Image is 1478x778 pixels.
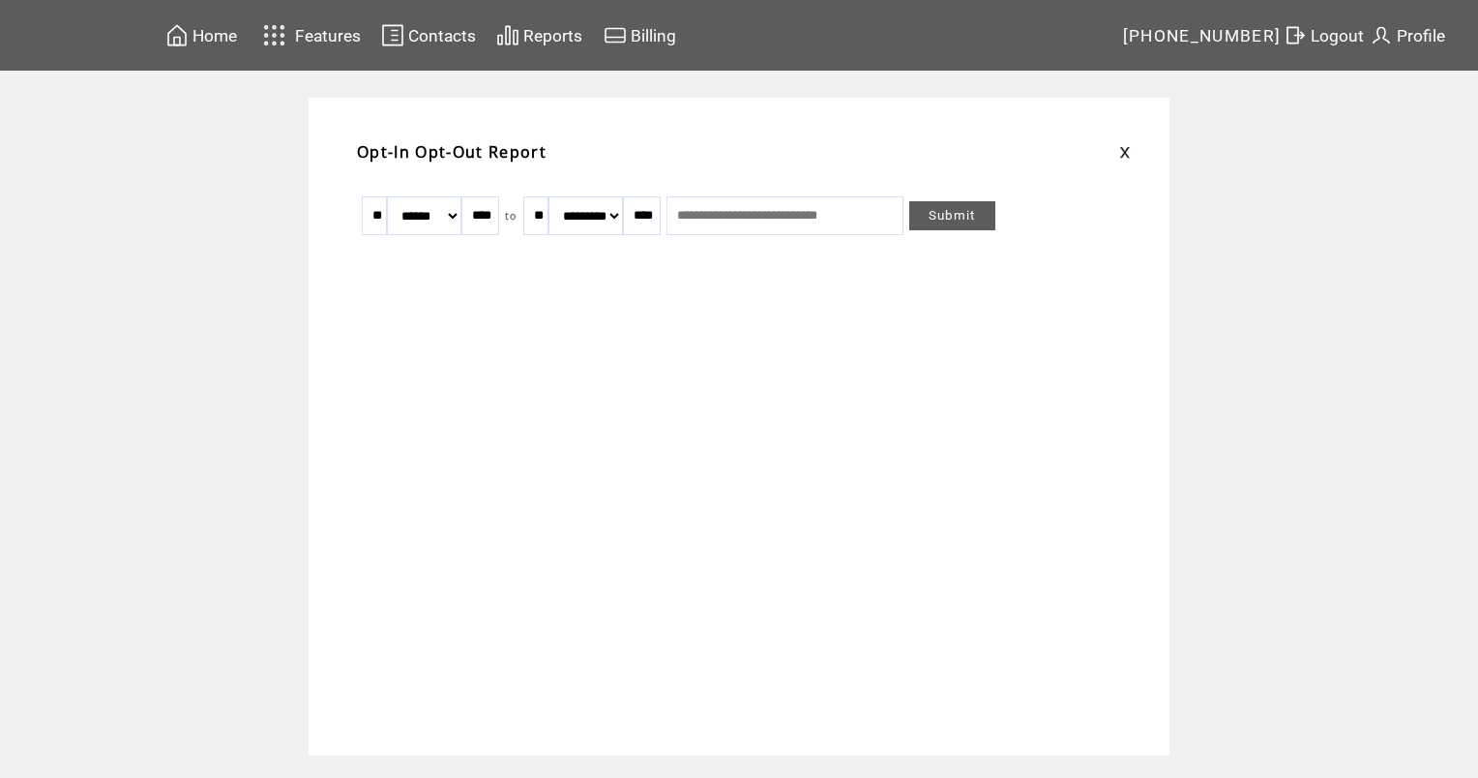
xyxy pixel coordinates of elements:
img: contacts.svg [381,23,404,47]
a: Home [163,20,240,50]
span: Reports [523,26,582,45]
span: Billing [631,26,676,45]
a: Logout [1281,20,1367,50]
img: creidtcard.svg [604,23,627,47]
a: Profile [1367,20,1448,50]
span: [PHONE_NUMBER] [1123,26,1282,45]
img: home.svg [165,23,189,47]
span: Opt-In Opt-Out Report [357,141,547,163]
span: Home [192,26,237,45]
a: Billing [601,20,679,50]
a: Submit [909,201,995,230]
a: Reports [493,20,585,50]
img: profile.svg [1370,23,1393,47]
img: chart.svg [496,23,519,47]
span: Features [295,26,361,45]
a: Features [254,16,364,54]
img: features.svg [257,19,291,51]
span: Contacts [408,26,476,45]
span: to [505,209,517,223]
a: Contacts [378,20,479,50]
img: exit.svg [1284,23,1307,47]
span: Profile [1397,26,1445,45]
span: Logout [1311,26,1364,45]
